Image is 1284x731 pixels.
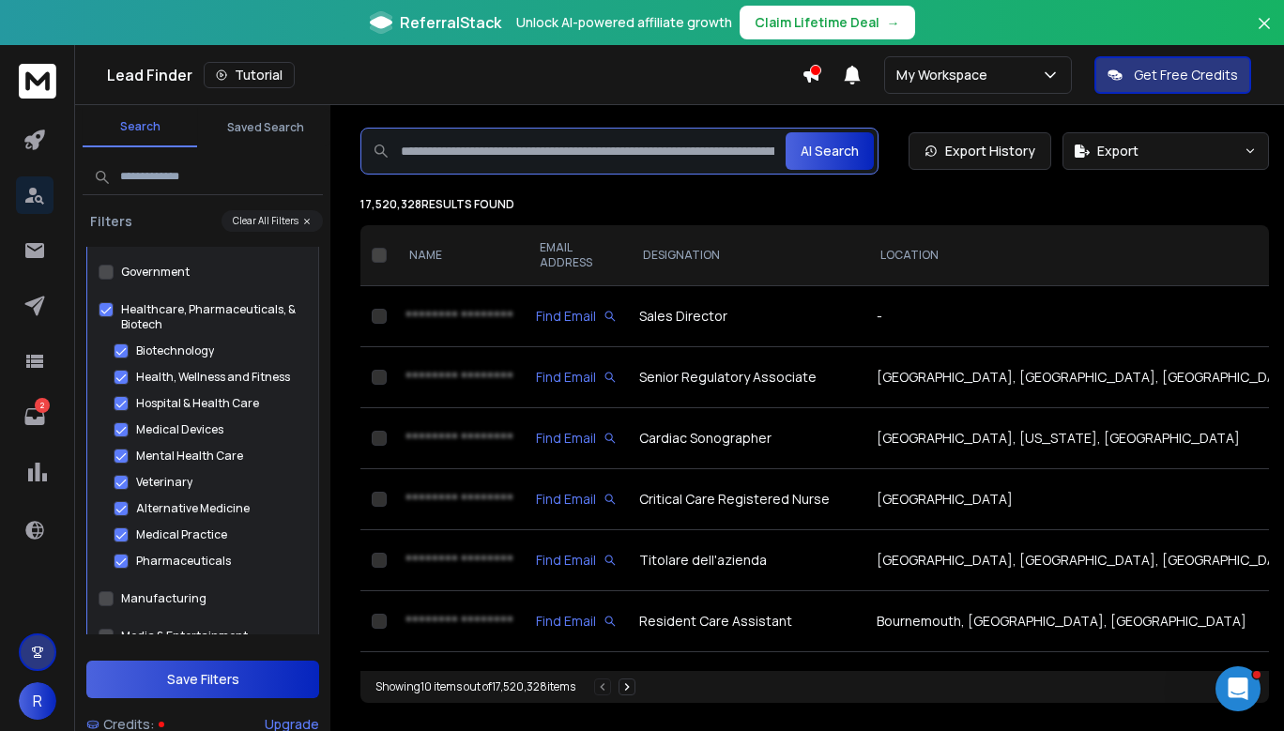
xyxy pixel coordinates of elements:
[628,652,865,713] td: Case Manager
[628,408,865,469] td: Cardiac Sonographer
[35,398,50,413] p: 2
[83,108,197,147] button: Search
[400,11,501,34] span: ReferralStack
[136,343,214,358] label: Biotechnology
[536,368,617,387] div: Find Email
[628,469,865,530] td: Critical Care Registered Nurse
[136,370,290,385] label: Health, Wellness and Fitness
[360,197,1269,212] p: 17,520,328 results found
[121,629,248,644] label: Media & Entertainment
[628,225,865,286] th: DESIGNATION
[909,132,1051,170] a: Export History
[136,422,223,437] label: Medical Devices
[1215,666,1261,711] iframe: Intercom live chat
[107,62,802,88] div: Lead Finder
[786,132,874,170] button: AI Search
[1097,142,1139,160] span: Export
[1134,66,1238,84] p: Get Free Credits
[121,265,190,280] label: Government
[536,307,617,326] div: Find Email
[83,212,140,231] h3: Filters
[136,475,192,490] label: Veterinary
[628,286,865,347] td: Sales Director
[394,225,525,286] th: NAME
[525,225,628,286] th: EMAIL ADDRESS
[136,554,231,569] label: Pharmaceuticals
[19,682,56,720] button: R
[536,490,617,509] div: Find Email
[136,449,243,464] label: Mental Health Care
[136,396,259,411] label: Hospital & Health Care
[740,6,915,39] button: Claim Lifetime Deal→
[887,13,900,32] span: →
[136,501,250,516] label: Alternative Medicine
[121,591,206,606] label: Manufacturing
[536,429,617,448] div: Find Email
[1094,56,1251,94] button: Get Free Credits
[536,612,617,631] div: Find Email
[121,302,307,332] label: Healthcare, Pharmaceuticals, & Biotech
[896,66,995,84] p: My Workspace
[516,13,732,32] p: Unlock AI-powered affiliate growth
[375,679,575,694] div: Showing 10 items out of 17,520,328 items
[16,398,53,435] a: 2
[208,109,323,146] button: Saved Search
[222,210,323,232] button: Clear All Filters
[628,591,865,652] td: Resident Care Assistant
[1252,11,1276,56] button: Close banner
[628,347,865,408] td: Senior Regulatory Associate
[86,661,319,698] button: Save Filters
[204,62,295,88] button: Tutorial
[628,530,865,591] td: Titolare dell'azienda
[536,551,617,570] div: Find Email
[136,527,227,542] label: Medical Practice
